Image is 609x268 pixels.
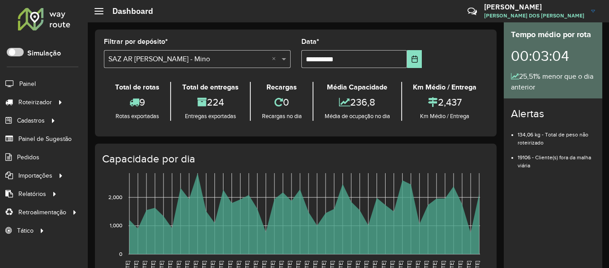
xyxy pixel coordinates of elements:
span: Pedidos [17,153,39,162]
div: Tempo médio por rota [511,29,595,41]
span: Retroalimentação [18,208,66,217]
a: Contato Rápido [463,2,482,21]
h2: Dashboard [103,6,153,16]
span: Tático [17,226,34,235]
div: Recargas [253,82,310,93]
span: Painel [19,79,36,89]
li: 19106 - Cliente(s) fora da malha viária [518,147,595,170]
span: [PERSON_NAME] DOS [PERSON_NAME] [484,12,584,20]
span: Painel de Sugestão [18,134,72,144]
div: 9 [106,93,168,112]
div: 236,8 [316,93,399,112]
text: 2,000 [108,194,122,200]
span: Importações [18,171,52,180]
h3: [PERSON_NAME] [484,3,584,11]
div: Km Médio / Entrega [404,82,485,93]
h4: Capacidade por dia [102,153,488,166]
span: Cadastros [17,116,45,125]
div: 00:03:04 [511,41,595,71]
text: 1,000 [110,223,122,229]
div: Média de ocupação no dia [316,112,399,121]
label: Simulação [27,48,61,59]
div: Rotas exportadas [106,112,168,121]
span: Relatórios [18,189,46,199]
div: 25,51% menor que o dia anterior [511,71,595,93]
label: Data [301,36,319,47]
div: 2,437 [404,93,485,112]
div: Total de entregas [173,82,247,93]
span: Roteirizador [18,98,52,107]
li: 134,06 kg - Total de peso não roteirizado [518,124,595,147]
label: Filtrar por depósito [104,36,168,47]
div: Entregas exportadas [173,112,247,121]
div: 224 [173,93,247,112]
div: 0 [253,93,310,112]
button: Choose Date [407,50,422,68]
div: Km Médio / Entrega [404,112,485,121]
div: Média Capacidade [316,82,399,93]
div: Total de rotas [106,82,168,93]
h4: Alertas [511,107,595,120]
div: Recargas no dia [253,112,310,121]
span: Clear all [272,54,279,64]
text: 0 [119,251,122,257]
